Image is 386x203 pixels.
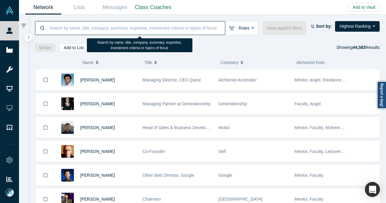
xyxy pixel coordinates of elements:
[220,56,290,69] button: Company
[144,56,152,69] span: Title
[219,125,230,130] span: Mobiz
[143,101,211,106] span: Managing Partner at Generationship
[335,21,380,32] button: Highest Ranking
[316,24,332,29] strong: Sort by:
[295,125,350,130] span: Mentor, Faculty, Alchemist 25
[349,3,380,11] button: Add to Vault
[219,173,232,178] span: Google
[143,173,195,178] span: Other Bets Director, Google
[80,173,115,178] a: [PERSON_NAME]
[219,197,263,201] span: [GEOGRAPHIC_DATA]
[36,141,55,162] button: Bookmark
[82,56,93,69] span: Name
[353,45,380,50] span: Results
[97,0,133,14] a: Messages
[143,125,234,130] span: Head of Sales & Business Development (interim)
[80,78,115,82] a: [PERSON_NAME]
[143,197,161,201] span: Chairman
[36,94,55,114] button: Bookmark
[144,56,214,69] button: Title
[49,21,225,35] input: Search by name, title, company, summary, expertise, investment criteria or topics of focus
[220,56,239,69] span: Company
[80,101,115,106] a: [PERSON_NAME]
[36,165,55,186] button: Bookmark
[35,43,55,52] button: Merge
[61,145,74,158] img: Robert Winder's Profile Image
[296,60,324,65] span: Alchemist Role
[80,149,115,154] a: [PERSON_NAME]
[295,197,324,201] span: Mentor, Faculty
[377,81,386,109] a: Report a bug!
[61,74,74,86] img: Gnani Palanikumar's Profile Image
[225,21,258,35] button: Roles
[80,197,115,201] a: [PERSON_NAME]
[353,45,365,50] strong: 44,583
[61,169,74,182] img: Steven Kan's Profile Image
[61,97,74,110] img: Rachel Chalmers's Profile Image
[143,78,201,82] span: Managing Director, CEO Quest
[25,0,61,14] a: Network
[295,101,321,106] span: Faculty, Angel
[59,43,88,52] button: Add to List
[219,78,257,82] span: Alchemist Acclerator
[337,43,380,52] div: Showing
[133,0,173,14] a: Class Coaches
[295,173,324,178] span: Mentor, Faculty
[61,0,97,14] a: Lists
[61,121,74,134] img: Michael Chang's Profile Image
[5,6,14,15] img: Alchemist Vault Logo
[143,149,165,154] span: Co-Founder
[36,117,55,138] button: Bookmark
[219,149,226,154] span: Self
[262,21,306,35] button: Save applied filters
[219,101,247,106] span: Generationship
[82,56,138,69] button: Name
[36,69,55,90] button: Bookmark
[80,125,115,130] a: [PERSON_NAME]
[5,188,14,197] img: Mia Scott's Account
